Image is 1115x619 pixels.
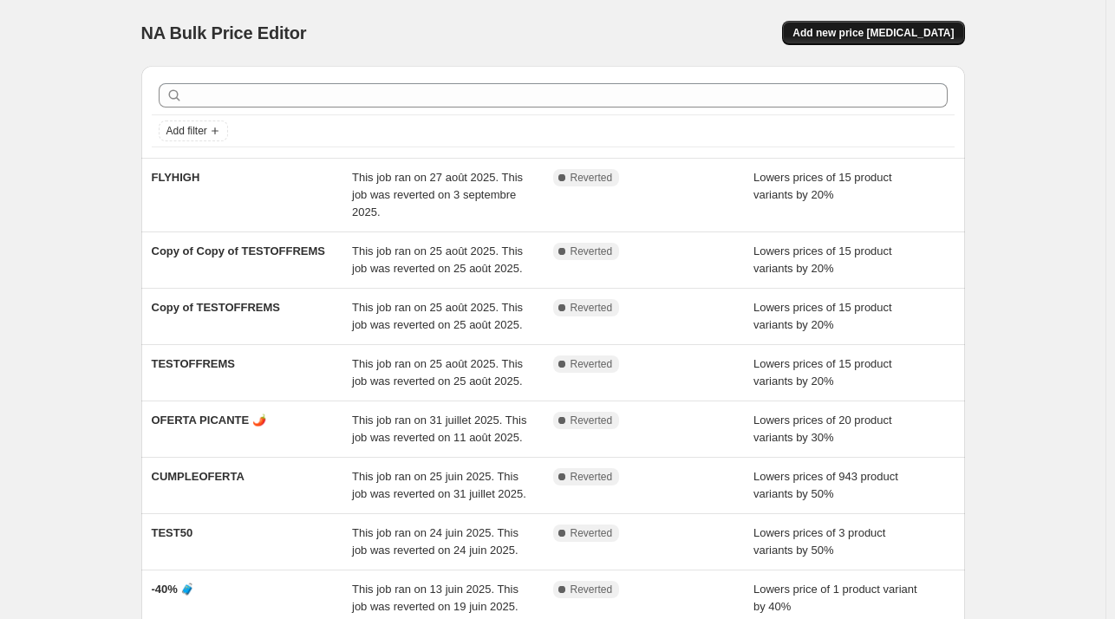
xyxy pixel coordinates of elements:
[352,244,523,275] span: This job ran on 25 août 2025. This job was reverted on 25 août 2025.
[753,526,885,557] span: Lowers prices of 3 product variants by 50%
[152,171,200,184] span: FLYHIGH
[571,470,613,484] span: Reverted
[753,244,892,275] span: Lowers prices of 15 product variants by 20%
[753,357,892,388] span: Lowers prices of 15 product variants by 20%
[352,414,526,444] span: This job ran on 31 juillet 2025. This job was reverted on 11 août 2025.
[152,583,195,596] span: -40% 🧳
[152,301,281,314] span: Copy of TESTOFFREMS
[352,301,523,331] span: This job ran on 25 août 2025. This job was reverted on 25 août 2025.
[753,583,917,613] span: Lowers price of 1 product variant by 40%
[571,357,613,371] span: Reverted
[352,470,526,500] span: This job ran on 25 juin 2025. This job was reverted on 31 juillet 2025.
[352,171,523,218] span: This job ran on 27 août 2025. This job was reverted on 3 septembre 2025.
[152,414,266,427] span: OFERTA PICANTE 🌶️
[166,124,207,138] span: Add filter
[152,244,326,257] span: Copy of Copy of TESTOFFREMS
[571,244,613,258] span: Reverted
[141,23,307,42] span: NA Bulk Price Editor
[571,301,613,315] span: Reverted
[152,357,236,370] span: TESTOFFREMS
[792,26,954,40] span: Add new price [MEDICAL_DATA]
[753,301,892,331] span: Lowers prices of 15 product variants by 20%
[571,171,613,185] span: Reverted
[571,583,613,596] span: Reverted
[152,470,245,483] span: CUMPLEOFERTA
[159,121,228,141] button: Add filter
[152,526,193,539] span: TEST50
[753,470,898,500] span: Lowers prices of 943 product variants by 50%
[782,21,964,45] button: Add new price [MEDICAL_DATA]
[571,526,613,540] span: Reverted
[753,414,892,444] span: Lowers prices of 20 product variants by 30%
[753,171,892,201] span: Lowers prices of 15 product variants by 20%
[352,526,518,557] span: This job ran on 24 juin 2025. This job was reverted on 24 juin 2025.
[352,357,523,388] span: This job ran on 25 août 2025. This job was reverted on 25 août 2025.
[571,414,613,427] span: Reverted
[352,583,518,613] span: This job ran on 13 juin 2025. This job was reverted on 19 juin 2025.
